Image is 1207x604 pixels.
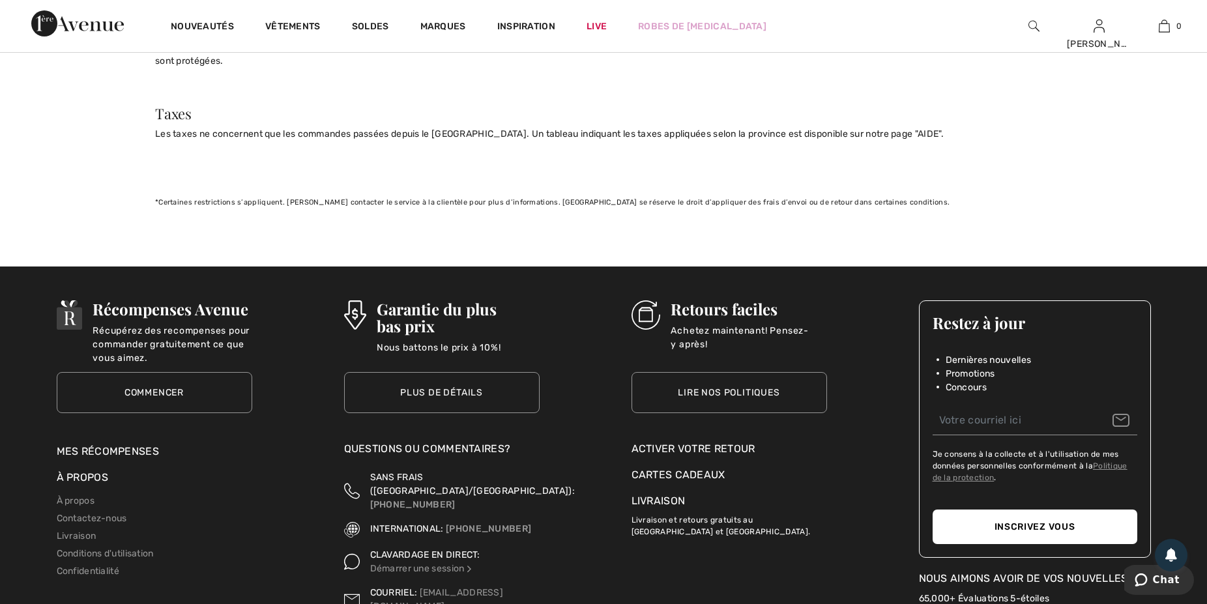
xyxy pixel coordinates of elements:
[344,548,360,575] img: Clavardage en direct
[1159,18,1170,34] img: Mon panier
[370,523,444,534] span: INTERNATIONAL:
[155,40,990,66] span: Nous acceptons toutes les cartes de crédit. Lorsqu'une commande est effectuée sur notre site, les...
[93,300,252,317] h3: Récompenses Avenue
[465,564,474,573] img: Clavardage en direct
[57,300,83,330] img: Récompenses Avenue
[671,300,826,317] h3: Retours faciles
[919,571,1151,586] div: Nous aimons avoir de vos nouvelles!
[377,300,540,334] h3: Garantie du plus bas prix
[57,548,154,559] a: Conditions d'utilisation
[344,470,360,511] img: Sans Frais (Canada/EU)
[344,522,360,538] img: International
[1028,18,1040,34] img: recherche
[446,523,531,534] a: [PHONE_NUMBER]
[946,381,987,394] span: Concours
[946,367,995,381] span: Promotions
[497,21,555,35] span: Inspiration
[1176,20,1182,32] span: 0
[370,587,418,598] span: COURRIEL:
[377,341,540,367] p: Nous battons le prix à 10%!
[57,445,160,457] a: Mes récompenses
[638,20,766,33] a: Robes de [MEDICAL_DATA]
[933,406,1137,435] input: Votre courriel ici
[632,300,661,330] img: Retours faciles
[155,198,950,207] span: *Certaines restrictions s’appliquent. [PERSON_NAME] contacter le service à la clientèle pour plus...
[57,530,96,541] a: Livraison
[632,467,827,483] a: Cartes Cadeaux
[344,300,366,330] img: Garantie du plus bas prix
[587,20,607,33] a: Live
[933,314,1137,331] h3: Restez à jour
[1094,18,1105,34] img: Mes infos
[1132,18,1196,34] a: 0
[57,513,127,524] a: Contactez-nous
[632,441,827,457] a: Activer votre retour
[344,372,540,413] a: Plus de détails
[1067,37,1131,51] div: [PERSON_NAME]
[57,566,120,577] a: Confidentialité
[57,470,252,492] div: À propos
[352,21,389,35] a: Soldes
[344,441,540,463] div: Questions ou commentaires?
[1094,20,1105,32] a: Se connecter
[933,510,1137,544] button: Inscrivez vous
[632,509,827,538] p: Livraison et retours gratuits au [GEOGRAPHIC_DATA] et [GEOGRAPHIC_DATA].
[155,104,192,123] span: Taxes
[946,353,1032,367] span: Dernières nouvelles
[370,499,456,510] a: [PHONE_NUMBER]
[370,549,480,560] span: CLAVARDAGE EN DIRECT:
[31,10,124,36] img: 1ère Avenue
[919,593,1050,604] a: 65,000+ Évaluations 5-étoiles
[370,563,474,574] a: Démarrer une session
[155,128,944,139] span: Les taxes ne concernent que les commandes passées depuis le [GEOGRAPHIC_DATA]. Un tableau indiqua...
[370,472,575,496] span: SANS FRAIS ([GEOGRAPHIC_DATA]/[GEOGRAPHIC_DATA]):
[1124,565,1194,597] iframe: Ouvre un widget dans lequel vous pouvez chatter avec l’un de nos agents
[57,372,252,413] a: Commencer
[420,21,466,35] a: Marques
[265,21,321,35] a: Vêtements
[171,21,234,35] a: Nouveautés
[933,448,1137,483] label: Je consens à la collecte et à l'utilisation de mes données personnelles conformément à la .
[632,495,686,507] a: Livraison
[671,324,826,350] p: Achetez maintenant! Pensez-y après!
[93,324,252,350] p: Récupérez des recompenses pour commander gratuitement ce que vous aimez.
[632,372,827,413] a: Lire nos politiques
[57,495,95,506] a: À propos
